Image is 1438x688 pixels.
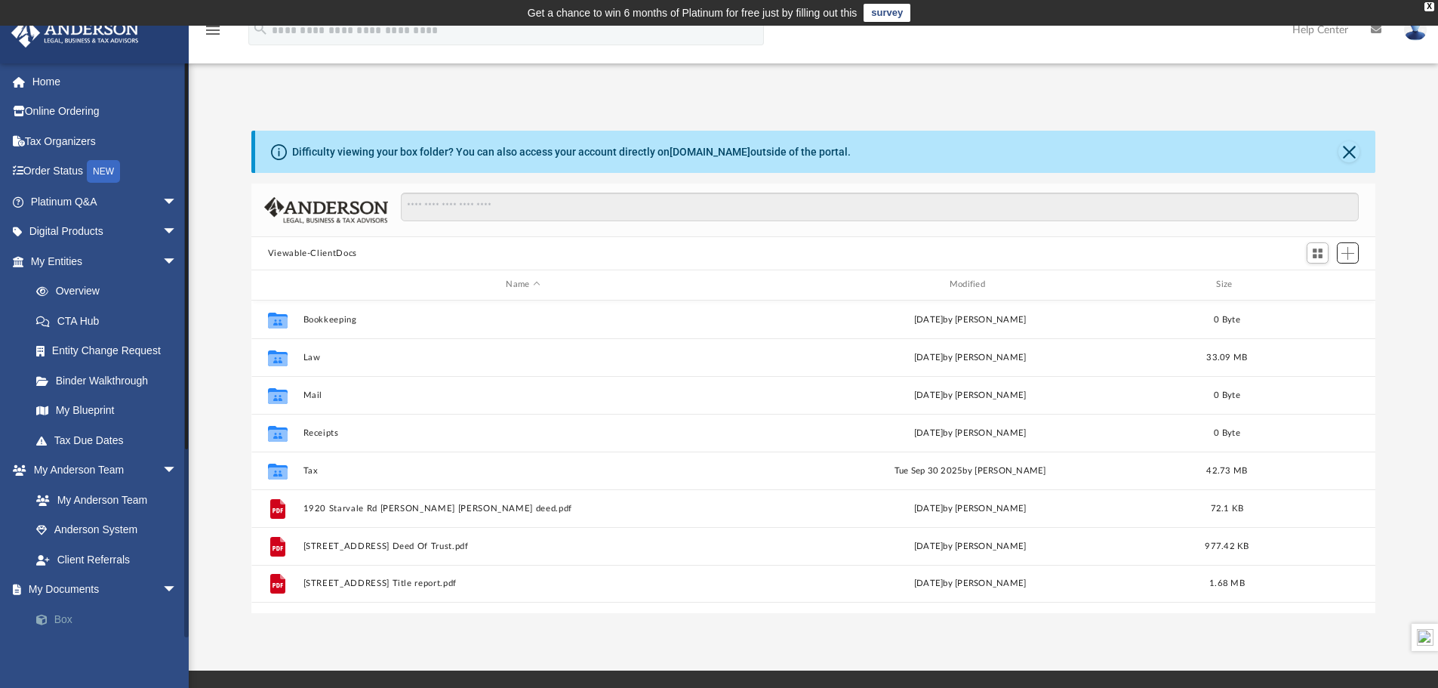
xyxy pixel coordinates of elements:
span: arrow_drop_down [162,575,192,606]
img: Anderson Advisors Platinum Portal [7,18,143,48]
a: Binder Walkthrough [21,366,200,396]
a: Order StatusNEW [11,156,200,187]
span: 0 Byte [1214,315,1240,323]
a: My Anderson Team [21,485,185,515]
a: Anderson System [21,515,192,545]
a: Platinum Q&Aarrow_drop_down [11,187,200,217]
button: Mail [303,390,743,400]
div: Get a chance to win 6 months of Platinum for free just by filling out this [528,4,858,22]
span: arrow_drop_down [162,455,192,486]
i: menu [204,21,222,39]
a: Tax Organizers [11,126,200,156]
div: id [1264,278,1369,292]
a: My Entitiesarrow_drop_down [11,246,200,276]
div: [DATE] by [PERSON_NAME] [750,388,1190,402]
span: [DATE] [913,579,943,588]
div: Size [1196,278,1257,292]
span: 33.09 MB [1206,353,1247,361]
span: [DATE] [913,353,943,361]
span: [DATE] [913,541,943,550]
span: arrow_drop_down [162,187,192,218]
div: NEW [87,160,120,183]
input: Search files and folders [401,193,1359,221]
button: Tax [303,466,743,476]
div: id [258,278,296,292]
button: [STREET_ADDRESS] Title report.pdf [303,578,743,588]
div: Name [302,278,743,292]
span: arrow_drop_down [162,246,192,277]
a: Client Referrals [21,545,192,575]
a: [DOMAIN_NAME] [670,146,750,158]
a: CTA Hub [21,306,200,336]
a: Meeting Minutes [21,634,200,665]
a: My Anderson Teamarrow_drop_down [11,455,192,486]
span: 977.42 KB [1205,541,1249,550]
span: 42.73 MB [1206,466,1247,474]
span: 0 Byte [1214,428,1240,437]
div: by [PERSON_NAME] [750,539,1190,553]
div: [DATE] by [PERSON_NAME] [750,426,1190,440]
a: Box [21,604,200,634]
span: arrow_drop_down [162,217,192,248]
button: Switch to Grid View [1307,242,1329,264]
button: Bookkeeping [303,315,743,325]
div: Difficulty viewing your box folder? You can also access your account directly on outside of the p... [292,144,851,160]
span: 1.68 MB [1209,579,1245,588]
a: survey [864,4,910,22]
button: Receipts [303,428,743,438]
button: Law [303,353,743,363]
a: Entity Change Request [21,336,200,366]
button: Viewable-ClientDocs [268,247,357,261]
a: Overview [21,276,200,307]
div: by [PERSON_NAME] [750,577,1190,591]
button: [STREET_ADDRESS] Deed Of Trust.pdf [303,541,743,551]
i: search [252,20,269,37]
button: Add [1337,242,1359,264]
a: My Blueprint [21,396,192,426]
div: by [PERSON_NAME] [750,350,1190,364]
div: [DATE] by [PERSON_NAME] [750,313,1190,326]
span: 72.1 KB [1210,504,1243,512]
a: Tax Due Dates [21,425,200,455]
div: grid [251,301,1376,613]
img: User Pic [1404,19,1427,41]
span: [DATE] [913,504,943,512]
a: Online Ordering [11,97,200,127]
button: 1920 Starvale Rd [PERSON_NAME] [PERSON_NAME] deed.pdf [303,504,743,514]
button: Close [1338,141,1359,162]
a: menu [204,29,222,39]
a: Home [11,66,200,97]
div: Modified [750,278,1190,292]
div: by [PERSON_NAME] [750,501,1190,515]
a: Digital Productsarrow_drop_down [11,217,200,247]
span: 0 Byte [1214,390,1240,399]
div: Tue Sep 30 2025 by [PERSON_NAME] [750,464,1190,477]
div: close [1424,2,1434,11]
a: My Documentsarrow_drop_down [11,575,200,605]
